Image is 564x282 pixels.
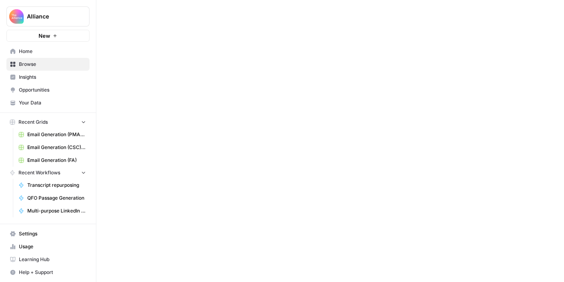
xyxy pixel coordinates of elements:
[27,12,75,20] span: Alliance
[6,30,90,42] button: New
[27,207,86,215] span: Multi-purpose LinkedIn Workflow
[18,169,60,176] span: Recent Workflows
[19,48,86,55] span: Home
[6,71,90,84] a: Insights
[6,45,90,58] a: Home
[27,144,86,151] span: Email Generation (CSC) - old do not use
[6,253,90,266] a: Learning Hub
[19,269,86,276] span: Help + Support
[6,6,90,27] button: Workspace: Alliance
[15,179,90,192] a: Transcript repurposing
[27,182,86,189] span: Transcript repurposing
[9,9,24,24] img: Alliance Logo
[6,240,90,253] a: Usage
[19,243,86,250] span: Usage
[19,230,86,237] span: Settings
[15,128,90,141] a: Email Generation (PMA) - OLD
[6,84,90,96] a: Opportunities
[6,96,90,109] a: Your Data
[6,266,90,279] button: Help + Support
[19,99,86,106] span: Your Data
[15,204,90,217] a: Multi-purpose LinkedIn Workflow
[15,154,90,167] a: Email Generation (FA)
[6,227,90,240] a: Settings
[19,74,86,81] span: Insights
[18,119,48,126] span: Recent Grids
[19,86,86,94] span: Opportunities
[6,167,90,179] button: Recent Workflows
[19,256,86,263] span: Learning Hub
[27,194,86,202] span: QFO Passage Generation
[39,32,50,40] span: New
[15,141,90,154] a: Email Generation (CSC) - old do not use
[6,116,90,128] button: Recent Grids
[6,58,90,71] a: Browse
[19,61,86,68] span: Browse
[15,192,90,204] a: QFO Passage Generation
[27,157,86,164] span: Email Generation (FA)
[27,131,86,138] span: Email Generation (PMA) - OLD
